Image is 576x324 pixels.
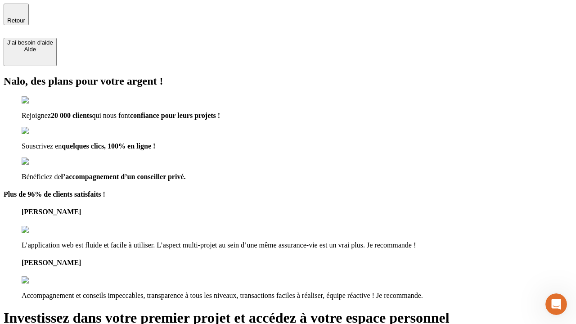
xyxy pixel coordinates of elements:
img: checkmark [22,96,60,104]
h2: Nalo, des plans pour votre argent ! [4,75,572,87]
iframe: Intercom live chat [545,293,567,315]
button: Retour [4,4,29,25]
span: Bénéficiez de [22,173,61,180]
p: Accompagnement et conseils impeccables, transparence à tous les niveaux, transactions faciles à r... [22,292,572,300]
span: l’accompagnement d’un conseiller privé. [61,173,186,180]
span: 20 000 clients [51,112,92,119]
div: J’ai besoin d'aide [7,39,53,46]
img: reviews stars [22,276,66,284]
span: confiance pour leurs projets ! [130,112,220,119]
span: Rejoignez [22,112,51,119]
p: L’application web est fluide et facile à utiliser. L’aspect multi-projet au sein d’une même assur... [22,241,572,249]
span: Retour [7,17,25,24]
span: Souscrivez en [22,142,62,150]
h4: [PERSON_NAME] [22,259,572,267]
h4: [PERSON_NAME] [22,208,572,216]
img: reviews stars [22,226,66,234]
button: J’ai besoin d'aideAide [4,38,57,66]
span: quelques clics, 100% en ligne ! [62,142,155,150]
img: checkmark [22,127,60,135]
img: checkmark [22,157,60,166]
span: qui nous font [92,112,130,119]
div: Aide [7,46,53,53]
h4: Plus de 96% de clients satisfaits ! [4,190,572,198]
